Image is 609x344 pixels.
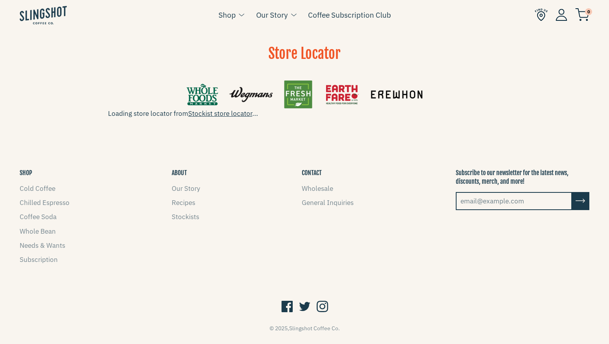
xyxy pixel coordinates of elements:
span: 0 [585,8,592,15]
a: 0 [575,10,589,20]
a: Subscription [20,255,58,264]
input: email@example.com [456,192,572,210]
a: Coffee Soda [20,212,57,221]
a: Stockists [172,212,199,221]
a: Whole Bean [20,227,56,236]
span: © 2025, [270,325,340,332]
button: SHOP [20,168,32,177]
a: Shop [218,9,236,21]
p: Subscribe to our newsletter for the latest news, discounts, merch, and more! [456,168,589,186]
a: Stockist store locator [188,109,252,118]
a: Our Story [172,184,200,193]
a: Recipes [172,198,195,207]
div: Loading store locator from ... [108,81,501,119]
a: Wholesale [302,184,333,193]
button: CONTACT [302,168,322,177]
img: cart [575,8,589,21]
a: Needs & Wants [20,241,65,250]
a: General Inquiries [302,198,354,207]
a: Chilled Espresso [20,198,70,207]
img: Find Us [535,8,548,21]
a: Cold Coffee [20,184,55,193]
a: Slingshot Coffee Co. [289,325,340,332]
a: Coffee Subscription Club [308,9,391,21]
button: ABOUT [172,168,187,177]
h1: Store Locator [108,44,501,73]
a: Our Story [256,9,288,21]
img: Account [556,9,567,21]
